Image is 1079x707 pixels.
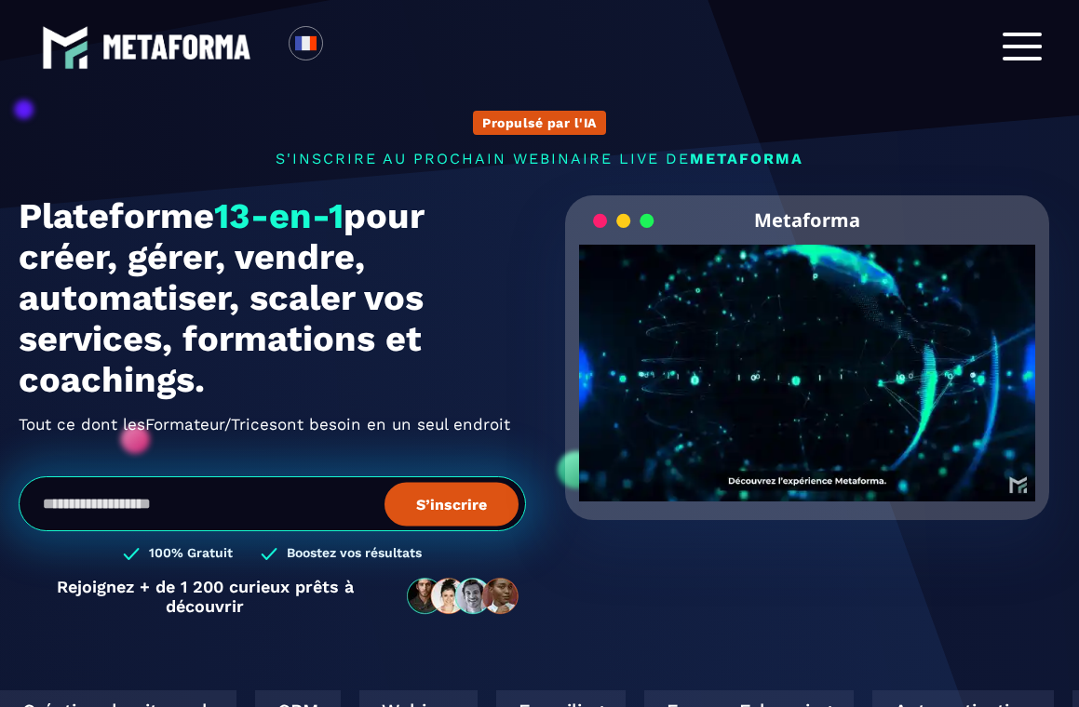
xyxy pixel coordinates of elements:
[401,577,526,616] img: community-people
[754,195,860,245] h2: Metaforma
[593,212,654,230] img: loading
[19,195,526,400] h1: Plateforme pour créer, gérer, vendre, automatiser, scaler vos services, formations et coachings.
[294,32,317,55] img: fr
[102,34,251,59] img: logo
[339,35,353,58] input: Search for option
[482,115,597,130] p: Propulsé par l'IA
[323,26,369,67] div: Search for option
[145,409,277,439] span: Formateur/Trices
[261,545,277,563] img: checked
[123,545,140,563] img: checked
[42,24,88,71] img: logo
[19,150,1060,167] p: s'inscrire au prochain webinaire live de
[19,409,526,439] h2: Tout ce dont les ont besoin en un seul endroit
[19,577,392,616] p: Rejoignez + de 1 200 curieux prêts à découvrir
[214,195,344,236] span: 13-en-1
[579,245,1035,473] video: Your browser does not support the video tag.
[287,545,422,563] h3: Boostez vos résultats
[384,482,519,526] button: S’inscrire
[690,150,803,167] span: METAFORMA
[149,545,233,563] h3: 100% Gratuit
